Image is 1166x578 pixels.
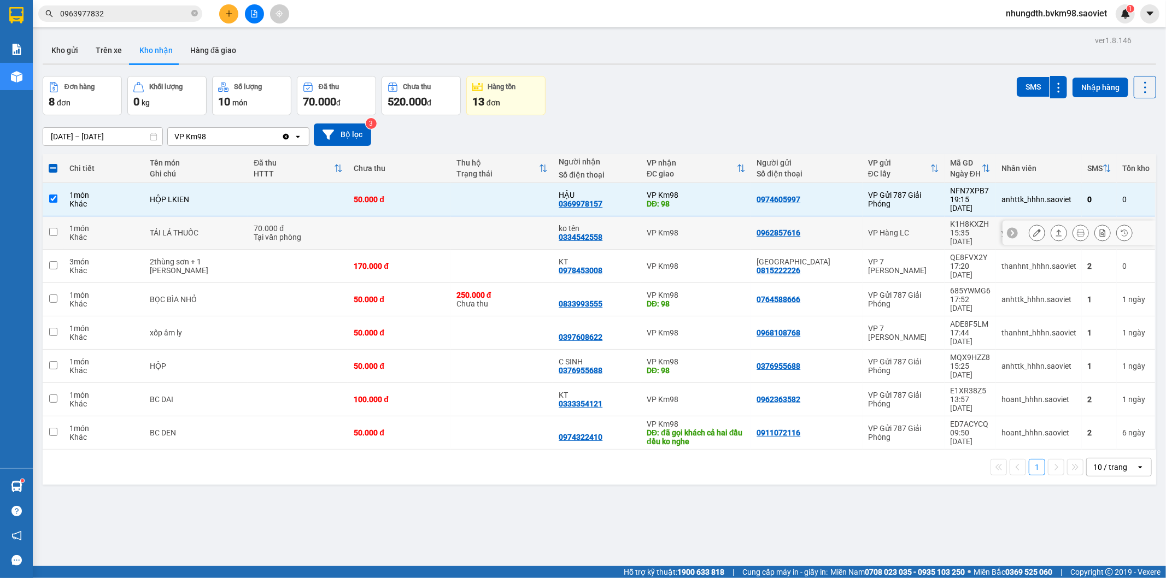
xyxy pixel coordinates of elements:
[456,291,548,299] div: 250.000 đ
[950,186,991,195] div: NFN7XPB7
[868,324,939,341] div: VP 7 [PERSON_NAME]
[150,395,243,404] div: BC DAI
[366,118,377,129] sup: 3
[647,428,746,446] div: DĐ: đã gọi khách cả hai đầu đều ko nghe
[647,395,746,404] div: VP Km98
[868,291,939,308] div: VP Gửi 787 Giải Phóng
[150,328,243,337] div: xốp âm ly
[1087,362,1111,370] div: 1
[303,95,336,108] span: 70.000
[69,433,139,441] div: Khác
[868,357,939,375] div: VP Gửi 787 Giải Phóng
[868,424,939,441] div: VP Gửi 787 Giải Phóng
[11,481,22,492] img: warehouse-icon
[559,366,602,375] div: 0376955688
[1087,428,1111,437] div: 2
[69,299,139,308] div: Khác
[950,420,991,428] div: ED7ACYCQ
[647,366,746,375] div: DĐ: 98
[488,83,516,91] div: Hàng tồn
[354,428,446,437] div: 50.000 đ
[742,566,828,578] span: Cung cấp máy in - giấy in:
[69,233,139,241] div: Khác
[968,570,971,574] span: ⚪️
[149,83,183,91] div: Khối lượng
[950,220,991,228] div: K1H8KXZH
[1122,195,1150,204] div: 0
[950,228,991,246] div: 15:35 [DATE]
[1128,428,1145,437] span: ngày
[150,228,243,237] div: TẢI LÁ THUỐC
[1128,395,1145,404] span: ngày
[174,131,206,142] div: VP Km98
[69,333,139,341] div: Khác
[354,328,446,337] div: 50.000 đ
[865,568,965,576] strong: 0708 023 035 - 0935 103 250
[757,428,800,437] div: 0911072116
[1082,154,1117,183] th: Toggle SortBy
[466,76,546,115] button: Hàng tồn13đơn
[245,4,264,23] button: file-add
[69,399,139,408] div: Khác
[1001,428,1076,437] div: hoant_hhhn.saoviet
[757,395,800,404] div: 0962363582
[1087,295,1111,304] div: 1
[757,362,800,370] div: 0376955688
[559,224,636,233] div: ko tên
[150,169,243,178] div: Ghi chú
[1001,395,1076,404] div: hoant_hhhn.saoviet
[647,191,746,199] div: VP Km98
[868,191,939,208] div: VP Gửi 787 Giải Phóng
[225,10,233,17] span: plus
[1001,195,1076,204] div: anhttk_hhhn.saoviet
[950,195,991,213] div: 19:15 [DATE]
[945,154,996,183] th: Toggle SortBy
[1017,77,1050,97] button: SMS
[150,195,243,204] div: HỘP LKIEN
[45,10,53,17] span: search
[559,266,602,275] div: 0978453008
[950,428,991,446] div: 09:50 [DATE]
[1128,295,1145,304] span: ngày
[1136,463,1145,471] svg: open
[1087,164,1103,173] div: SMS
[69,224,139,233] div: 1 món
[336,98,341,107] span: đ
[1122,428,1150,437] div: 6
[950,320,991,328] div: ADE8F5LM
[757,257,857,266] div: Hải Nam
[69,366,139,375] div: Khác
[1001,228,1076,237] div: yenptx_hhlc.saoviet
[314,123,371,146] button: Bộ lọc
[69,357,139,366] div: 1 món
[43,128,162,145] input: Select a date range.
[150,158,243,167] div: Tên món
[1121,9,1130,19] img: icon-new-feature
[451,154,554,183] th: Toggle SortBy
[43,76,122,115] button: Đơn hàng8đơn
[950,262,991,279] div: 17:20 [DATE]
[472,95,484,108] span: 13
[191,10,198,16] span: close-circle
[1005,568,1052,576] strong: 0369 525 060
[456,158,540,167] div: Thu hộ
[294,132,302,141] svg: open
[559,191,636,199] div: HẬU
[647,328,746,337] div: VP Km98
[1001,164,1076,173] div: Nhân viên
[559,357,636,366] div: C SINH
[559,333,602,341] div: 0397608622
[69,257,139,266] div: 3 món
[559,257,636,266] div: KT
[647,199,746,208] div: DĐ: 98
[1122,295,1150,304] div: 1
[403,83,431,91] div: Chưa thu
[950,353,991,362] div: MQX9HZZ8
[1087,195,1111,204] div: 0
[1001,328,1076,337] div: thanhnt_hhhn.saoviet
[1122,362,1150,370] div: 1
[950,395,991,412] div: 13:57 [DATE]
[69,164,139,173] div: Chi tiết
[868,228,939,237] div: VP Hàng LC
[559,399,602,408] div: 0333354121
